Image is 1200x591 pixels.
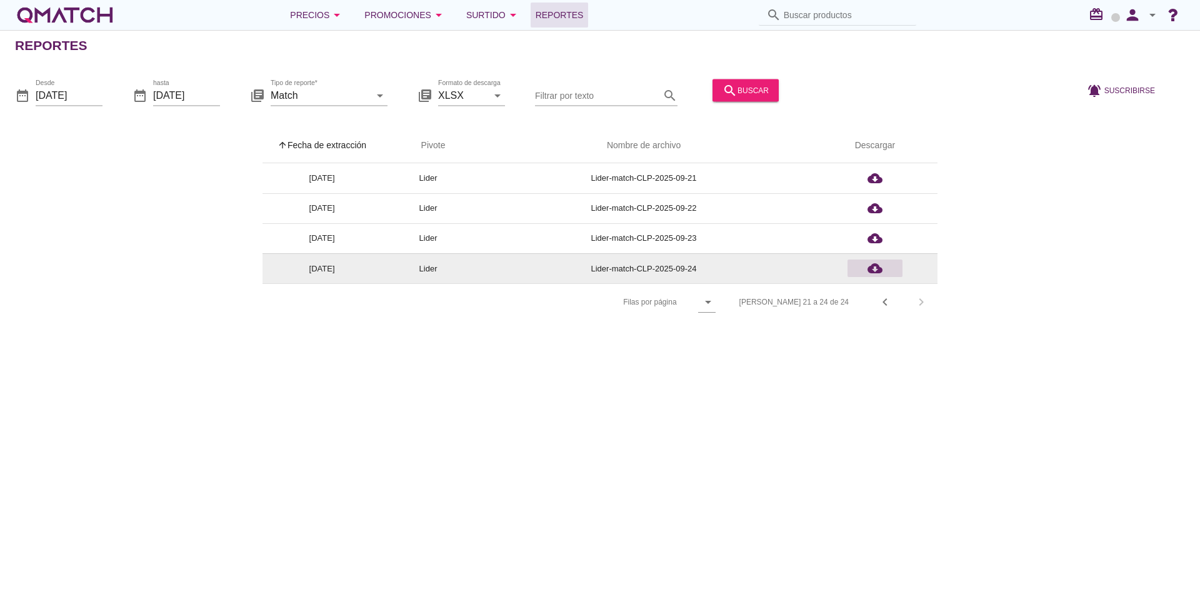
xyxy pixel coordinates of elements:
[1104,84,1155,96] span: Suscribirse
[867,201,882,216] i: cloud_download
[438,85,487,105] input: Formato de descarga
[475,193,812,223] td: Lider-match-CLP-2025-09-22
[381,223,475,253] td: Lider
[498,284,715,320] div: Filas por página
[867,261,882,276] i: cloud_download
[766,8,781,23] i: search
[250,88,265,103] i: library_books
[867,171,882,186] i: cloud_download
[36,85,102,105] input: Desde
[15,88,30,103] i: date_range
[381,163,475,193] td: Lider
[1120,6,1145,24] i: person
[739,296,849,308] div: [PERSON_NAME] 21 a 24 de 24
[280,3,354,28] button: Precios
[490,88,505,103] i: arrow_drop_down
[277,140,287,150] i: arrow_upward
[15,36,87,56] h2: Reportes
[1145,8,1160,23] i: arrow_drop_down
[701,295,716,310] i: arrow_drop_down
[132,88,147,103] i: date_range
[329,8,344,23] i: arrow_drop_down
[536,8,584,23] span: Reportes
[153,85,220,105] input: hasta
[1087,83,1104,98] i: notifications_active
[475,223,812,253] td: Lider-match-CLP-2025-09-23
[475,253,812,283] td: Lider-match-CLP-2025-09-24
[290,8,344,23] div: Precios
[417,88,432,103] i: library_books
[15,3,115,28] a: white-qmatch-logo
[354,3,456,28] button: Promociones
[1089,7,1109,22] i: redeem
[722,83,737,98] i: search
[662,88,677,103] i: search
[466,8,521,23] div: Surtido
[364,8,446,23] div: Promociones
[531,3,589,28] a: Reportes
[812,128,937,163] th: Descargar: Not sorted.
[475,128,812,163] th: Nombre de archivo: Not sorted.
[262,253,381,283] td: [DATE]
[874,291,896,313] button: Previous page
[1077,79,1165,101] button: Suscribirse
[712,79,779,101] button: buscar
[475,163,812,193] td: Lider-match-CLP-2025-09-21
[877,295,892,310] i: chevron_left
[381,193,475,223] td: Lider
[506,8,521,23] i: arrow_drop_down
[271,85,370,105] input: Tipo de reporte*
[381,253,475,283] td: Lider
[262,223,381,253] td: [DATE]
[784,5,909,25] input: Buscar productos
[262,163,381,193] td: [DATE]
[262,128,381,163] th: Fecha de extracción: Sorted ascending. Activate to sort descending.
[262,193,381,223] td: [DATE]
[535,85,660,105] input: Filtrar por texto
[431,8,446,23] i: arrow_drop_down
[372,88,387,103] i: arrow_drop_down
[867,231,882,246] i: cloud_download
[722,83,769,98] div: buscar
[381,128,475,163] th: Pivote: Not sorted. Activate to sort ascending.
[456,3,531,28] button: Surtido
